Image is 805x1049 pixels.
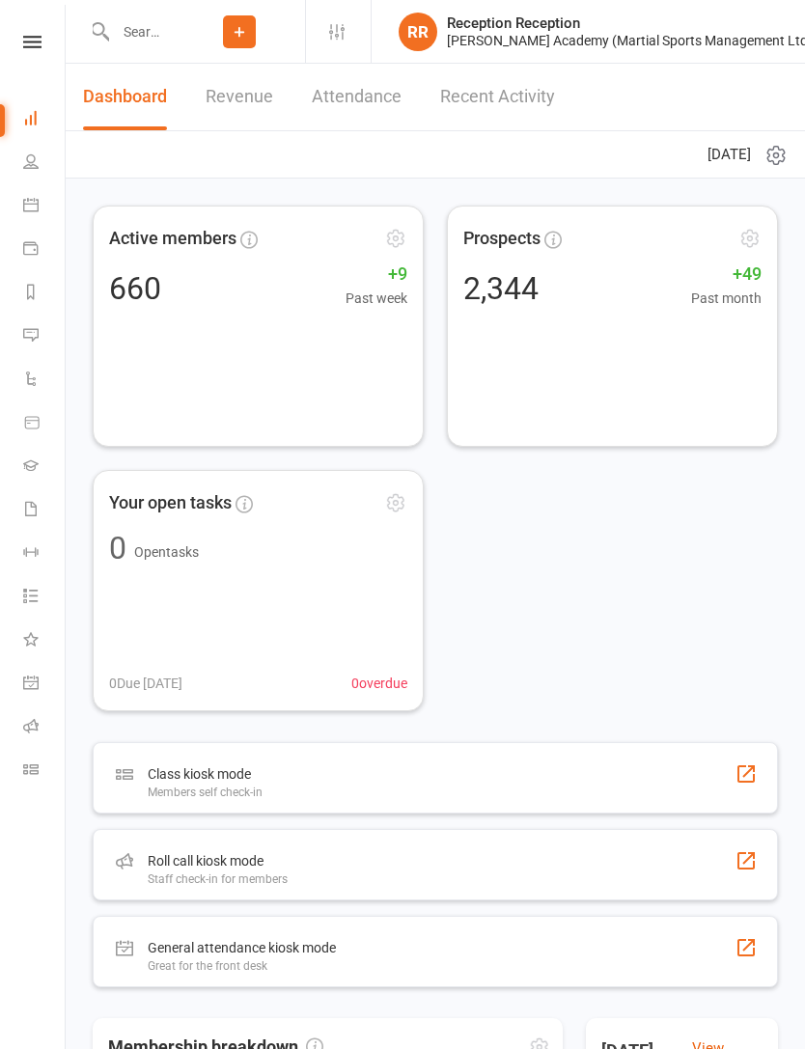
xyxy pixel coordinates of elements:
span: 0 overdue [351,673,407,694]
a: Reports [23,272,67,316]
a: Calendar [23,185,67,229]
a: Recent Activity [440,64,555,130]
div: 2,344 [463,273,539,304]
a: Attendance [312,64,402,130]
span: [DATE] [708,143,751,166]
span: Past month [691,288,762,309]
div: 0 [109,533,126,564]
div: Staff check-in for members [148,872,288,886]
span: +49 [691,261,762,289]
a: Class kiosk mode [23,750,67,793]
a: Revenue [206,64,273,130]
span: Active members [109,225,236,253]
div: Class kiosk mode [148,762,263,786]
a: General attendance kiosk mode [23,663,67,706]
div: Members self check-in [148,786,263,799]
a: People [23,142,67,185]
span: 0 Due [DATE] [109,673,182,694]
div: General attendance kiosk mode [148,936,336,959]
a: Dashboard [23,98,67,142]
span: Past week [346,288,407,309]
a: What's New [23,620,67,663]
div: Roll call kiosk mode [148,849,288,872]
span: Prospects [463,225,541,253]
span: Your open tasks [109,489,232,517]
a: Roll call kiosk mode [23,706,67,750]
span: +9 [346,261,407,289]
span: Open tasks [134,544,199,560]
div: Great for the front desk [148,959,336,973]
div: RR [399,13,437,51]
a: Dashboard [83,64,167,130]
input: Search... [109,18,174,45]
a: Product Sales [23,402,67,446]
a: Payments [23,229,67,272]
div: 660 [109,273,161,304]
